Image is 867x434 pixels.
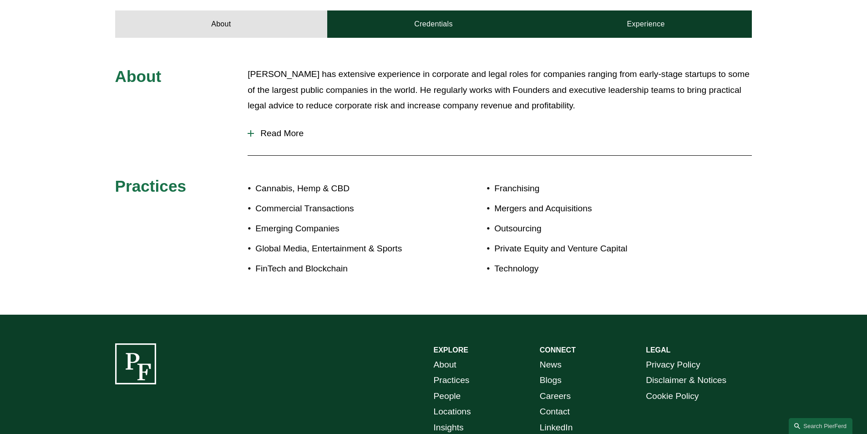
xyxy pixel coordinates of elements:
a: Careers [540,388,571,404]
p: Private Equity and Venture Capital [494,241,699,257]
a: Credentials [327,10,540,38]
strong: EXPLORE [434,346,468,354]
a: About [115,10,328,38]
strong: LEGAL [646,346,670,354]
p: FinTech and Blockchain [255,261,433,277]
p: Outsourcing [494,221,699,237]
a: Locations [434,404,471,420]
a: Privacy Policy [646,357,700,373]
span: Practices [115,177,187,195]
p: Global Media, Entertainment & Sports [255,241,433,257]
p: Technology [494,261,699,277]
p: Commercial Transactions [255,201,433,217]
p: Emerging Companies [255,221,433,237]
a: News [540,357,562,373]
button: Read More [248,122,752,145]
strong: CONNECT [540,346,576,354]
p: [PERSON_NAME] has extensive experience in corporate and legal roles for companies ranging from ea... [248,66,752,114]
a: Search this site [789,418,852,434]
span: About [115,67,162,85]
p: Franchising [494,181,699,197]
a: About [434,357,456,373]
span: Read More [254,128,752,138]
a: Contact [540,404,570,420]
a: Cookie Policy [646,388,699,404]
a: People [434,388,461,404]
a: Practices [434,373,470,388]
a: Experience [540,10,752,38]
p: Mergers and Acquisitions [494,201,699,217]
p: Cannabis, Hemp & CBD [255,181,433,197]
a: Blogs [540,373,562,388]
a: Disclaimer & Notices [646,373,726,388]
